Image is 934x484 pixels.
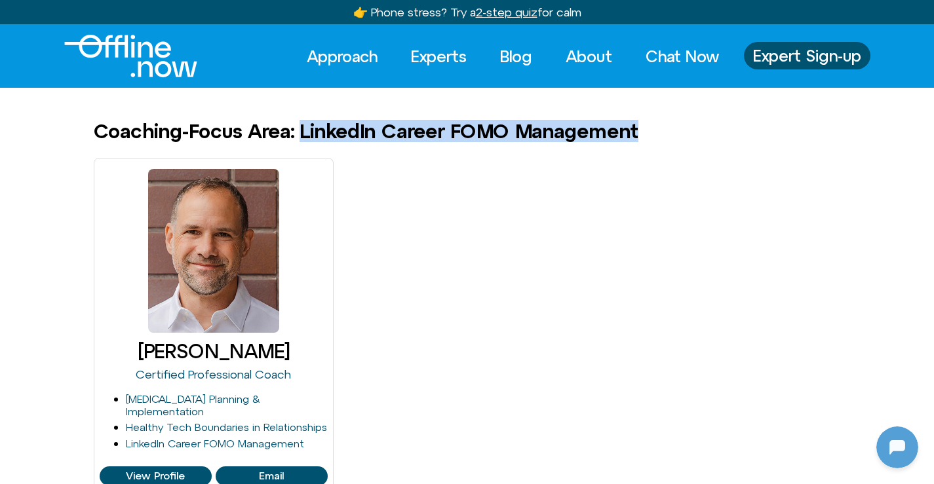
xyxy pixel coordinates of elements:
a: [MEDICAL_DATA] Planning & Implementation [126,393,260,417]
a: [PERSON_NAME] [138,340,290,362]
a: LinkedIn Career FOMO Management [126,437,304,449]
iframe: Botpress [876,426,918,468]
span: View Profile [126,470,185,482]
span: Expert Sign-up [753,47,861,64]
a: Certified Professional Coach [136,367,291,381]
u: 2-step quiz [476,5,537,19]
a: About [554,42,624,71]
a: Approach [295,42,389,71]
div: Logo [64,35,175,77]
a: Healthy Tech Boundaries in Relationships [126,421,327,433]
h1: Coaching-Focus Area: LinkedIn Career FOMO Management [94,121,638,142]
a: Blog [488,42,544,71]
span: Email [259,470,284,482]
img: Offline.Now logo in white. Text of the words offline.now with a line going through the "O" [64,35,197,77]
a: 👉 Phone stress? Try a2-step quizfor calm [353,5,581,19]
nav: Menu [295,42,731,71]
a: Experts [399,42,478,71]
a: Expert Sign-up [744,42,870,69]
a: Chat Now [634,42,731,71]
